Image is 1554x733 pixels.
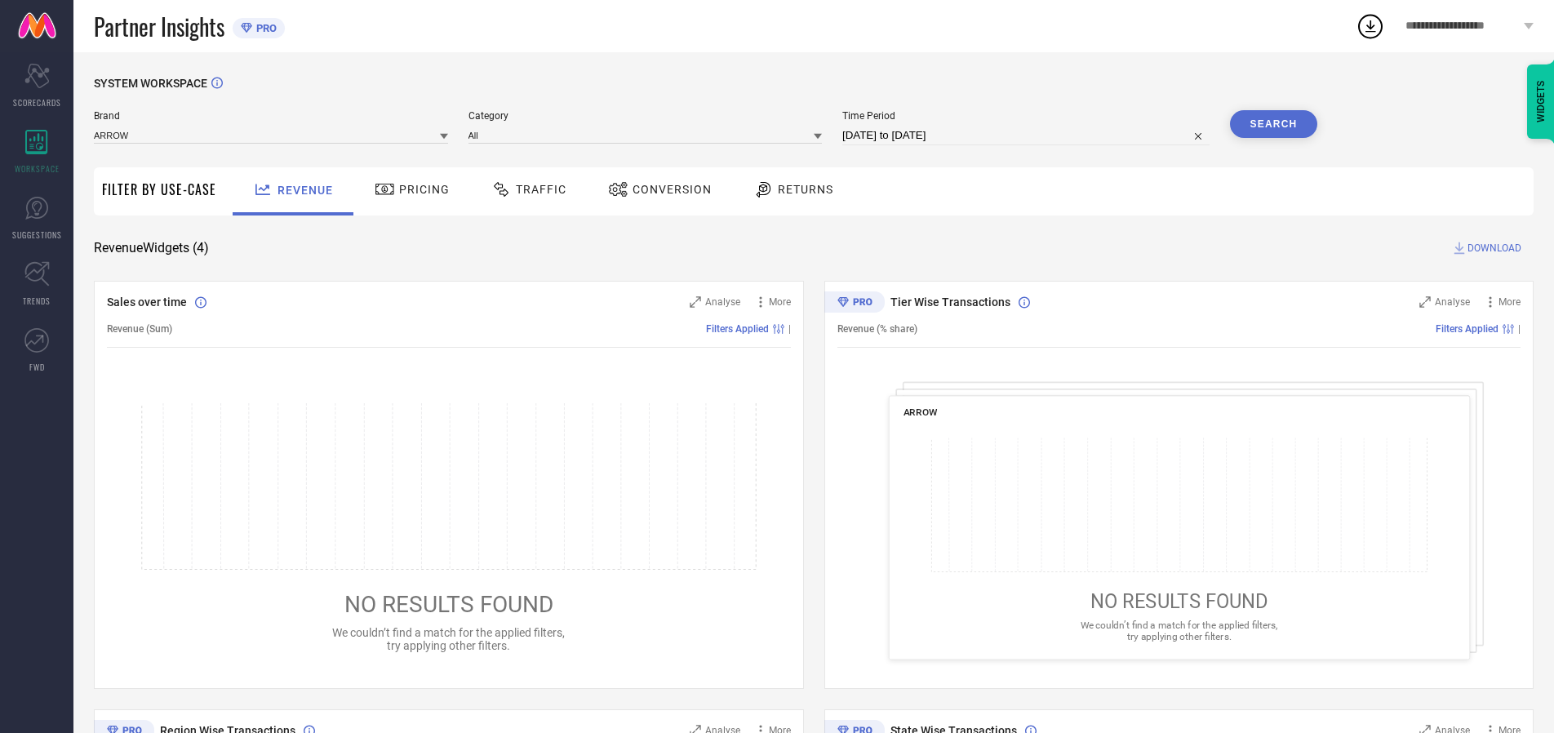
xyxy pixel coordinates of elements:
[705,296,740,308] span: Analyse
[277,184,333,197] span: Revenue
[107,323,172,335] span: Revenue (Sum)
[633,183,712,196] span: Conversion
[344,591,553,618] span: NO RESULTS FOUND
[13,96,61,109] span: SCORECARDS
[94,77,207,90] span: SYSTEM WORKSPACE
[778,183,833,196] span: Returns
[903,406,937,418] span: ARROW
[94,10,224,43] span: Partner Insights
[1356,11,1385,41] div: Open download list
[332,626,565,652] span: We couldn’t find a match for the applied filters, try applying other filters.
[94,240,209,256] span: Revenue Widgets ( 4 )
[468,110,823,122] span: Category
[1498,296,1521,308] span: More
[12,229,62,241] span: SUGGESTIONS
[1230,110,1318,138] button: Search
[1419,296,1431,308] svg: Zoom
[842,126,1210,145] input: Select time period
[837,323,917,335] span: Revenue (% share)
[15,162,60,175] span: WORKSPACE
[890,295,1010,309] span: Tier Wise Transactions
[1080,620,1277,642] span: We couldn’t find a match for the applied filters, try applying other filters.
[1090,590,1268,613] span: NO RESULTS FOUND
[94,110,448,122] span: Brand
[769,296,791,308] span: More
[824,291,885,316] div: Premium
[23,295,51,307] span: TRENDS
[399,183,450,196] span: Pricing
[690,296,701,308] svg: Zoom
[252,22,277,34] span: PRO
[1518,323,1521,335] span: |
[1435,296,1470,308] span: Analyse
[516,183,566,196] span: Traffic
[102,180,216,199] span: Filter By Use-Case
[842,110,1210,122] span: Time Period
[706,323,769,335] span: Filters Applied
[1436,323,1498,335] span: Filters Applied
[1467,240,1521,256] span: DOWNLOAD
[788,323,791,335] span: |
[107,295,187,309] span: Sales over time
[29,361,45,373] span: FWD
